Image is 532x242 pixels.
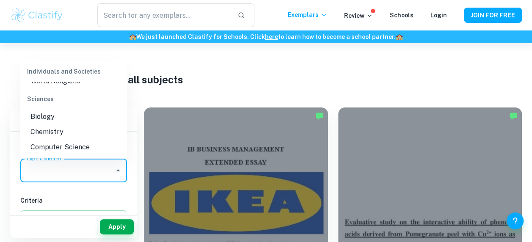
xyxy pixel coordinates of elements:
img: Marked [509,112,518,120]
input: Search for any exemplars... [97,3,230,27]
button: Select [20,210,127,225]
label: Type a subject [26,155,61,162]
img: Clastify logo [10,7,64,24]
a: Login [430,12,447,19]
img: Marked [315,112,324,120]
button: Close [112,165,124,176]
li: Biology [20,109,127,124]
h1: IB EE examples for all subjects [36,72,496,87]
button: JOIN FOR FREE [464,8,522,23]
button: Help and Feedback [507,212,524,229]
p: Review [344,11,373,20]
h6: Filter exemplars [10,107,137,131]
a: Schools [390,12,413,19]
span: 🏫 [129,33,136,40]
div: Individuals and Societies [20,61,127,82]
h6: We just launched Clastify for Schools. Click to learn how to become a school partner. [2,32,530,41]
p: Exemplars [288,10,327,19]
h6: Criteria [20,196,127,205]
div: Sciences [20,89,127,109]
span: 🏫 [396,33,403,40]
a: Home [36,60,52,72]
li: Computer Science [20,140,127,155]
a: here [265,33,278,40]
button: Apply [100,219,134,234]
li: Chemistry [20,124,127,140]
li: Design technology [20,155,127,170]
